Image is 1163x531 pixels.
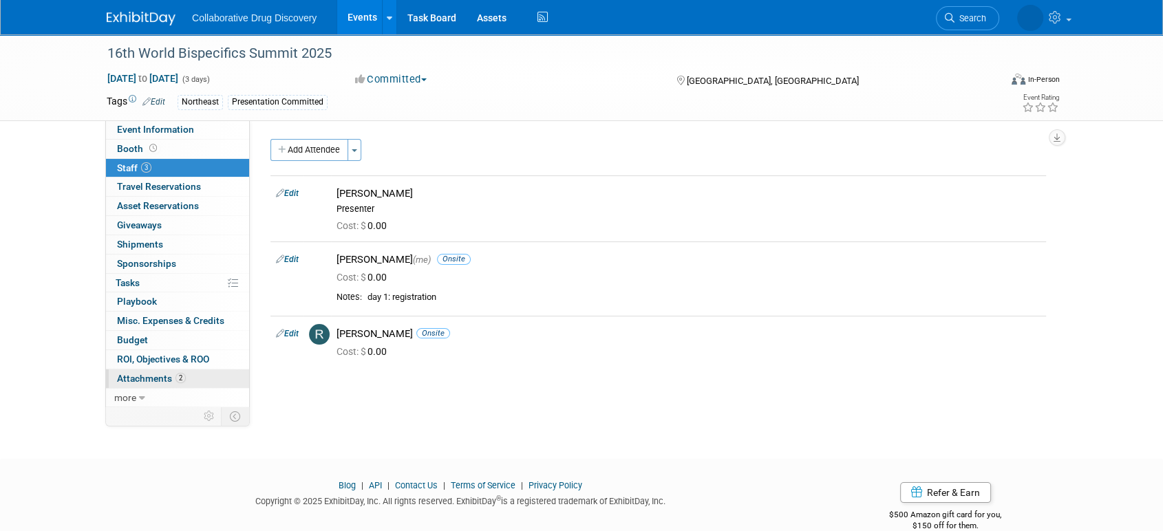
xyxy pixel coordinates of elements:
a: Playbook [106,292,249,311]
a: Privacy Policy [529,480,582,490]
a: Edit [276,329,299,338]
span: Giveaways [117,219,162,230]
div: Notes: [337,292,362,303]
span: Search [954,13,986,23]
div: [PERSON_NAME] [337,253,1041,266]
span: 0.00 [337,220,392,231]
span: 2 [175,373,186,383]
div: day 1: registration [367,292,1041,303]
img: Ralf Felsner [1017,5,1043,31]
span: Travel Reservations [117,181,201,192]
td: Toggle Event Tabs [222,407,250,425]
a: Staff3 [106,159,249,177]
img: R.jpg [309,324,330,345]
span: | [358,480,367,490]
span: ROI, Objectives & ROO [117,354,209,365]
span: Shipments [117,239,163,250]
span: Tasks [116,277,140,288]
a: Edit [276,188,299,198]
span: | [440,480,449,490]
a: Terms of Service [451,480,515,490]
a: ROI, Objectives & ROO [106,350,249,369]
div: Event Format [918,72,1060,92]
a: Booth [106,140,249,158]
span: Onsite [437,254,471,264]
span: 3 [141,162,151,173]
div: Presenter [337,204,1041,215]
span: [DATE] [DATE] [107,72,179,85]
a: Blog [339,480,356,490]
span: Booth [117,143,160,154]
a: Budget [106,331,249,349]
a: Edit [142,97,165,107]
a: Giveaways [106,216,249,235]
span: Budget [117,334,148,345]
a: Sponsorships [106,254,249,273]
a: more [106,389,249,407]
span: Sponsorships [117,258,176,269]
span: Cost: $ [337,220,367,231]
a: Event Information [106,120,249,139]
span: Asset Reservations [117,200,199,211]
a: API [369,480,382,490]
a: Edit [276,254,299,264]
span: Misc. Expenses & Credits [117,315,224,326]
td: Personalize Event Tab Strip [198,407,222,425]
td: Tags [107,94,165,110]
span: 0.00 [337,346,392,357]
a: Attachments2 [106,369,249,388]
a: Asset Reservations [106,197,249,215]
div: [PERSON_NAME] [337,187,1041,200]
div: Northeast [178,95,223,109]
span: to [136,73,149,84]
div: 16th World Bispecifics Summit 2025 [103,41,979,66]
sup: ® [496,495,501,502]
a: Travel Reservations [106,177,249,196]
span: Collaborative Drug Discovery [192,12,317,23]
span: Onsite [416,328,450,338]
span: [GEOGRAPHIC_DATA], [GEOGRAPHIC_DATA] [686,76,858,86]
div: Event Rating [1022,94,1059,101]
img: ExhibitDay [107,12,175,25]
a: Search [936,6,999,30]
div: In-Person [1027,74,1060,85]
span: (3 days) [181,75,210,84]
span: Playbook [117,296,157,307]
span: 0.00 [337,272,392,283]
span: Cost: $ [337,272,367,283]
span: Attachments [117,373,186,384]
img: Format-Inperson.png [1012,74,1025,85]
span: Staff [117,162,151,173]
span: | [518,480,526,490]
a: Contact Us [395,480,438,490]
a: Shipments [106,235,249,254]
span: more [114,392,136,403]
a: Misc. Expenses & Credits [106,312,249,330]
span: (me) [413,254,431,265]
span: Booth not reserved yet [147,143,160,153]
span: | [384,480,393,490]
button: Committed [350,72,432,87]
div: [PERSON_NAME] [337,327,1041,340]
div: Copyright © 2025 ExhibitDay, Inc. All rights reserved. ExhibitDay is a registered trademark of Ex... [107,492,814,508]
span: Cost: $ [337,346,367,357]
div: Presentation Committed [228,95,328,109]
button: Add Attendee [270,139,348,161]
a: Tasks [106,274,249,292]
span: Event Information [117,124,194,135]
a: Refer & Earn [900,482,991,503]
